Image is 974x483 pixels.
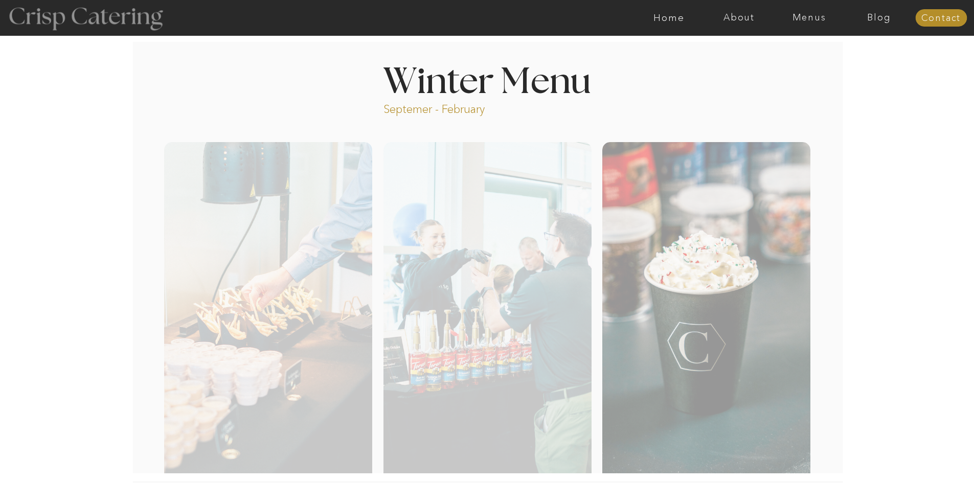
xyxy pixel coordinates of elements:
[844,13,914,23] a: Blog
[774,13,844,23] a: Menus
[704,13,774,23] a: About
[915,13,967,24] a: Contact
[383,102,524,113] p: Septemer - February
[634,13,704,23] a: Home
[345,64,629,95] h1: Winter Menu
